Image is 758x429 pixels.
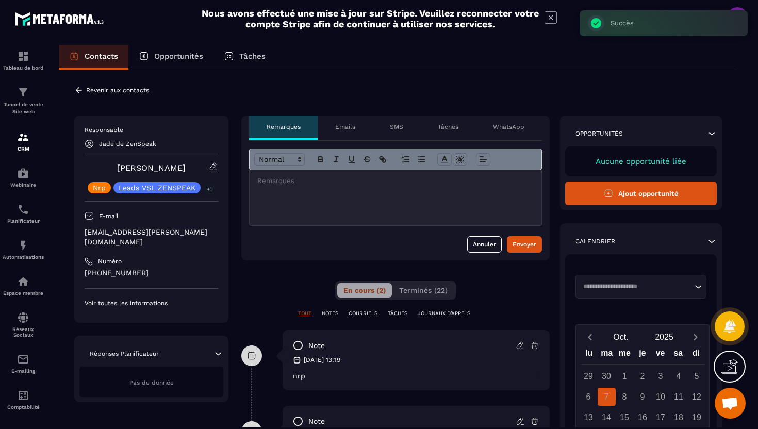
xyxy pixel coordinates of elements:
p: Nrp [93,184,106,191]
div: 8 [616,388,634,406]
a: formationformationTunnel de vente Site web [3,78,44,123]
p: Numéro [98,257,122,266]
p: +1 [203,184,216,194]
div: 19 [688,408,706,426]
img: automations [17,167,29,179]
p: [EMAIL_ADDRESS][PERSON_NAME][DOMAIN_NAME] [85,227,218,247]
div: 10 [652,388,670,406]
div: 2 [634,367,652,385]
div: me [616,346,634,364]
p: Calendrier [575,237,615,245]
p: Tunnel de vente Site web [3,101,44,115]
p: Remarques [267,123,301,131]
img: scheduler [17,203,29,216]
p: note [308,417,325,426]
div: Ouvrir le chat [715,388,746,419]
div: 4 [670,367,688,385]
div: Search for option [575,275,706,299]
img: automations [17,239,29,252]
a: social-networksocial-networkRéseaux Sociaux [3,304,44,345]
button: En cours (2) [337,283,392,298]
div: 11 [670,388,688,406]
span: Pas de donnée [129,379,174,386]
p: Jade de ZenSpeak [99,140,156,147]
div: 3 [652,367,670,385]
a: accountantaccountantComptabilité [3,382,44,418]
p: Leads VSL ZENSPEAK [119,184,195,191]
button: Terminés (22) [393,283,454,298]
h2: Nous avons effectué une mise à jour sur Stripe. Veuillez reconnecter votre compte Stripe afin de ... [201,8,539,29]
a: Opportunités [128,45,213,70]
div: 14 [598,408,616,426]
p: NOTES [322,310,338,317]
p: Réponses Planificateur [90,350,159,358]
a: formationformationTableau de bord [3,42,44,78]
img: formation [17,131,29,143]
p: E-mailing [3,368,44,374]
div: 30 [598,367,616,385]
img: formation [17,50,29,62]
img: email [17,353,29,366]
p: Aucune opportunité liée [575,157,706,166]
p: [DATE] 13:19 [304,356,340,364]
p: Planificateur [3,218,44,224]
button: Previous month [580,330,599,344]
div: di [687,346,705,364]
p: Voir toutes les informations [85,299,218,307]
p: JOURNAUX D'APPELS [418,310,470,317]
img: logo [14,9,107,28]
img: accountant [17,389,29,402]
p: note [308,341,325,351]
input: Search for option [580,282,692,292]
div: sa [669,346,687,364]
a: formationformationCRM [3,123,44,159]
button: Open years overlay [642,328,686,346]
a: Tâches [213,45,276,70]
p: Opportunités [154,52,203,61]
p: TÂCHES [388,310,407,317]
p: Responsable [85,126,218,134]
div: ve [651,346,669,364]
p: [PHONE_NUMBER] [85,268,218,278]
img: formation [17,86,29,98]
div: 29 [580,367,598,385]
span: En cours (2) [343,286,386,294]
p: Contacts [85,52,118,61]
div: 17 [652,408,670,426]
a: emailemailE-mailing [3,345,44,382]
div: lu [580,346,598,364]
div: 12 [688,388,706,406]
div: 7 [598,388,616,406]
img: social-network [17,311,29,324]
button: Next month [686,330,705,344]
a: automationsautomationsWebinaire [3,159,44,195]
a: automationsautomationsAutomatisations [3,232,44,268]
div: ma [598,346,616,364]
div: 16 [634,408,652,426]
div: 15 [616,408,634,426]
button: Annuler [467,236,502,253]
p: Espace membre [3,290,44,296]
p: COURRIELS [349,310,377,317]
span: Terminés (22) [399,286,448,294]
a: Contacts [59,45,128,70]
div: 13 [580,408,598,426]
p: TOUT [298,310,311,317]
p: WhatsApp [493,123,524,131]
p: CRM [3,146,44,152]
p: nrp [293,372,539,380]
button: Open months overlay [599,328,642,346]
p: Webinaire [3,182,44,188]
button: Ajout opportunité [565,181,717,205]
div: 9 [634,388,652,406]
p: Automatisations [3,254,44,260]
div: je [634,346,652,364]
div: 18 [670,408,688,426]
p: Réseaux Sociaux [3,326,44,338]
p: E-mail [99,212,119,220]
p: Revenir aux contacts [86,87,149,94]
p: Tâches [438,123,458,131]
a: schedulerschedulerPlanificateur [3,195,44,232]
div: 6 [580,388,598,406]
div: 1 [616,367,634,385]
